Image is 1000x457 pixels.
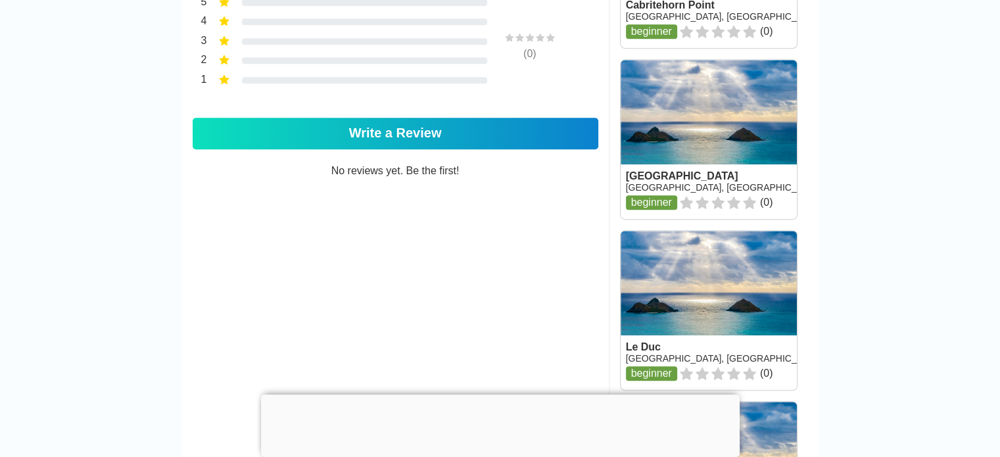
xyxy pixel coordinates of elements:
[193,34,207,51] div: 3
[261,395,740,454] iframe: Advertisement
[193,72,207,89] div: 1
[193,118,598,149] a: Write a Review
[193,53,207,70] div: 2
[481,48,579,60] div: ( 0 )
[193,14,207,31] div: 4
[193,165,598,243] div: No reviews yet. Be the first!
